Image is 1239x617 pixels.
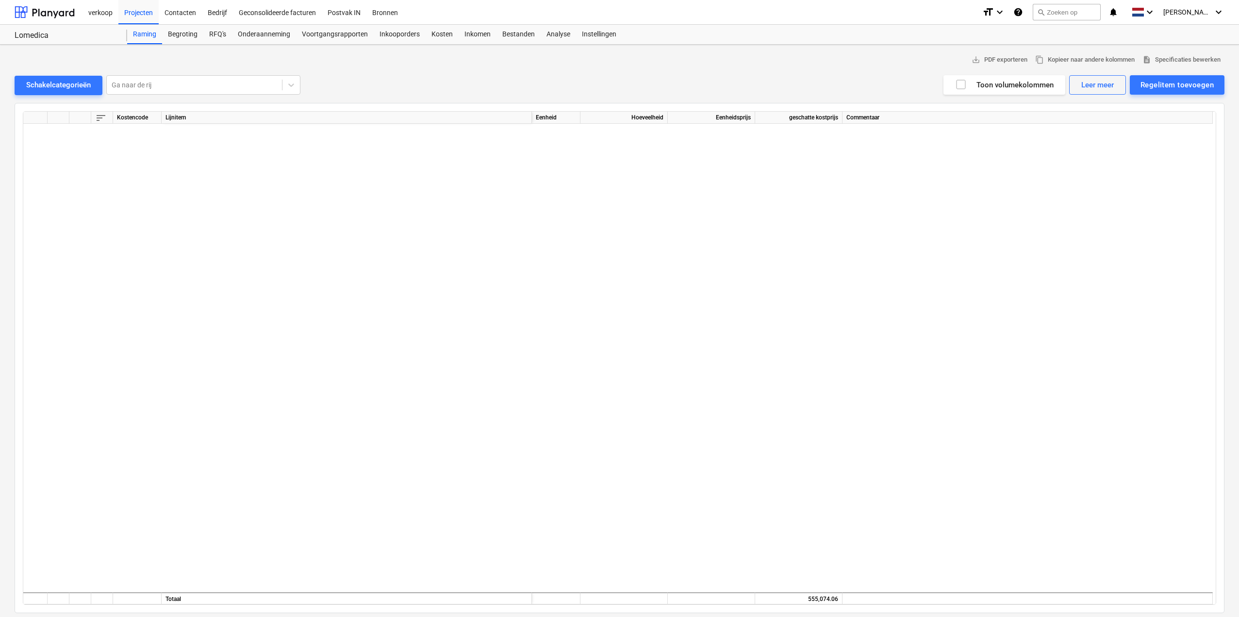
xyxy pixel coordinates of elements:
[576,25,622,44] a: Instellingen
[994,6,1006,18] i: keyboard_arrow_down
[496,25,541,44] a: Bestanden
[1140,79,1214,91] div: Regelitem toevoegen
[755,112,843,124] div: geschatte kostprijs
[1130,75,1224,95] button: Regelitem toevoegen
[296,25,374,44] a: Voortgangsrapporten
[127,25,162,44] a: Raming
[1139,52,1224,67] button: Specificaties bewerken
[232,25,296,44] a: Onderaanneming
[968,52,1031,67] button: PDF exporteren
[1031,52,1139,67] button: Kopieer naar andere kolommen
[162,25,203,44] a: Begroting
[1069,75,1126,95] button: Leer meer
[15,76,102,95] button: Schakelcategorieën
[1037,8,1045,16] span: search
[26,79,91,91] div: Schakelcategorieën
[1163,8,1212,16] span: [PERSON_NAME]
[759,593,838,605] div: 555,074.06
[843,112,1213,124] div: Commentaar
[1013,6,1023,18] i: Kennis basis
[580,112,668,124] div: Hoeveelheid
[955,79,1054,91] div: Toon volumekolommen
[943,75,1065,95] button: Toon volumekolommen
[1033,4,1101,20] button: Zoeken op
[113,112,162,124] div: Kostencode
[532,112,580,124] div: Eenheid
[1142,54,1221,66] span: Specificaties bewerken
[95,112,107,123] span: sort
[162,592,532,604] div: Totaal
[1142,55,1151,64] span: description
[982,6,994,18] i: format_size
[972,54,1027,66] span: PDF exporteren
[541,25,576,44] a: Analyse
[1035,55,1044,64] span: content_copy
[15,31,116,41] div: Lomedica
[203,25,232,44] a: RFQ's
[162,112,532,124] div: Lijnitem
[668,112,755,124] div: Eenheidsprijs
[459,25,496,44] a: Inkomen
[426,25,459,44] a: Kosten
[1144,6,1156,18] i: keyboard_arrow_down
[1081,79,1114,91] div: Leer meer
[972,55,980,64] span: save_alt
[1213,6,1224,18] i: keyboard_arrow_down
[374,25,426,44] a: Inkooporders
[1108,6,1118,18] i: notifications
[1035,54,1135,66] span: Kopieer naar andere kolommen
